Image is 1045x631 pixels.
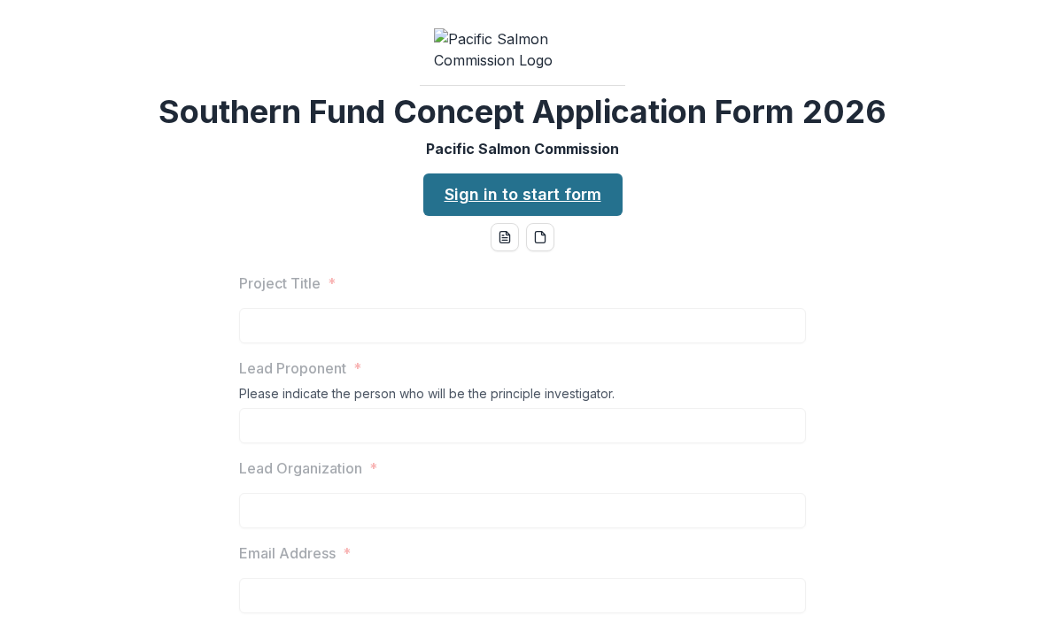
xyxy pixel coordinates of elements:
[239,458,362,479] p: Lead Organization
[239,358,346,379] p: Lead Proponent
[526,223,554,251] button: pdf-download
[491,223,519,251] button: word-download
[159,93,886,131] h2: Southern Fund Concept Application Form 2026
[423,173,623,216] a: Sign in to start form
[239,273,321,294] p: Project Title
[239,543,336,564] p: Email Address
[426,138,619,159] p: Pacific Salmon Commission
[434,28,611,71] img: Pacific Salmon Commission Logo
[239,386,806,408] div: Please indicate the person who will be the principle investigator.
